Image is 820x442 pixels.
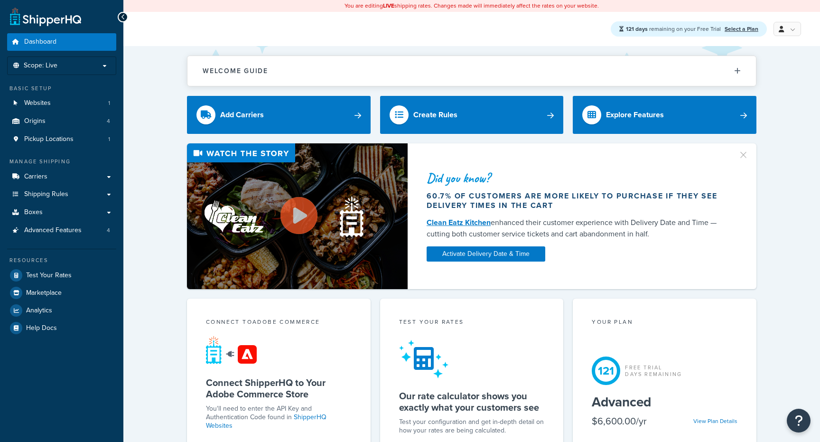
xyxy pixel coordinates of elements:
a: Analytics [7,302,116,319]
a: Help Docs [7,320,116,337]
div: Test your configuration and get in-depth detail on how your rates are being calculated. [399,418,545,435]
a: Origins4 [7,113,116,130]
a: Pickup Locations1 [7,131,116,148]
a: Create Rules [380,96,564,134]
span: Scope: Live [24,62,57,70]
span: Advanced Features [24,226,82,235]
a: Websites1 [7,94,116,112]
span: Boxes [24,208,43,216]
img: connect-shq-adobe-329fadf0.svg [206,336,257,365]
span: 1 [108,99,110,107]
div: Manage Shipping [7,158,116,166]
b: LIVE [383,1,394,10]
div: Add Carriers [220,108,264,122]
a: Select a Plan [725,25,758,33]
span: Carriers [24,173,47,181]
span: Shipping Rules [24,190,68,198]
li: Websites [7,94,116,112]
span: 4 [107,226,110,235]
a: Test Your Rates [7,267,116,284]
a: Dashboard [7,33,116,51]
a: ShipperHQ Websites [206,412,326,431]
a: View Plan Details [693,417,737,425]
div: Connect to Adobe Commerce [206,318,352,329]
img: Video thumbnail [187,143,408,289]
div: Resources [7,256,116,264]
button: Welcome Guide [187,56,756,86]
h5: Connect ShipperHQ to Your Adobe Commerce Store [206,377,352,400]
a: Advanced Features4 [7,222,116,239]
a: Explore Features [573,96,756,134]
strong: 121 days [626,25,648,33]
div: Your Plan [592,318,737,329]
a: Add Carriers [187,96,371,134]
span: Dashboard [24,38,56,46]
div: Explore Features [606,108,664,122]
a: Shipping Rules [7,186,116,203]
li: Origins [7,113,116,130]
a: Clean Eatz Kitchen [427,217,491,228]
span: Test Your Rates [26,272,72,280]
span: 1 [108,135,110,143]
div: 60.7% of customers are more likely to purchase if they see delivery times in the cart [427,191,727,210]
div: $6,600.00/yr [592,414,647,428]
h5: Advanced [592,395,737,410]
div: Did you know? [427,171,727,185]
li: Pickup Locations [7,131,116,148]
span: Analytics [26,307,52,315]
li: Advanced Features [7,222,116,239]
span: Origins [24,117,46,125]
div: 121 [592,357,620,385]
h2: Welcome Guide [203,67,268,75]
div: Basic Setup [7,85,116,93]
a: Carriers [7,168,116,186]
a: Boxes [7,204,116,221]
span: Websites [24,99,51,107]
span: remaining on your Free Trial [626,25,722,33]
div: Test your rates [399,318,545,329]
span: Marketplace [26,289,62,297]
span: Pickup Locations [24,135,74,143]
button: Open Resource Center [787,409,811,433]
p: You'll need to enter the API Key and Authentication Code found in [206,404,352,430]
div: Create Rules [413,108,457,122]
div: enhanced their customer experience with Delivery Date and Time — cutting both customer service ti... [427,217,727,240]
span: 4 [107,117,110,125]
a: Activate Delivery Date & Time [427,246,545,262]
span: Help Docs [26,324,57,332]
div: Free Trial Days Remaining [625,364,682,377]
a: Marketplace [7,284,116,301]
h5: Our rate calculator shows you exactly what your customers see [399,390,545,413]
